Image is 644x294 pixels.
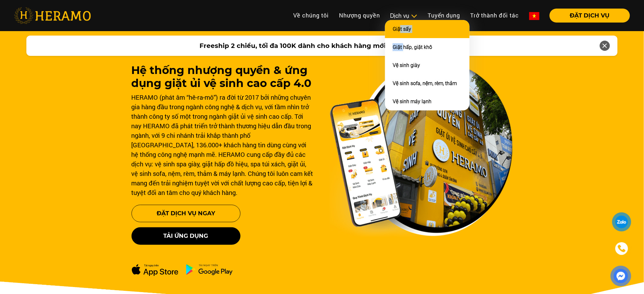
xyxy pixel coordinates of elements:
a: Vệ sinh giày [393,62,420,68]
a: Giặt sấy [393,26,411,32]
img: heramo-logo.png [14,7,91,24]
img: banner [330,61,513,237]
img: subToggleIcon [411,13,417,19]
button: Đặt Dịch Vụ Ngay [132,205,241,222]
a: Vệ sinh máy lạnh [393,98,431,104]
a: phone-icon [613,240,630,257]
button: ĐẶT DỊCH VỤ [550,9,630,23]
a: Giặt hấp, giặt khô [393,44,432,50]
img: ch-dowload [186,264,233,275]
img: phone-icon [618,244,626,253]
a: ĐẶT DỊCH VỤ [545,13,630,18]
a: Về chúng tôi [288,9,334,22]
div: Dịch vụ [390,11,417,20]
a: Vệ sinh sofa, nệm, rèm, thảm [393,80,457,86]
button: Tải ứng dụng [132,227,241,245]
a: Nhượng quyền [334,9,385,22]
span: Freeship 2 chiều, tối đa 100K dành cho khách hàng mới [200,41,386,50]
a: Tuyển dụng [423,9,465,22]
a: Trở thành đối tác [465,9,524,22]
div: HERAMO (phát âm “hê-ra-mô”) ra đời từ 2017 bởi những chuyên gia hàng đầu trong ngành công nghệ & ... [132,92,315,197]
img: apple-dowload [132,264,179,276]
img: vn-flag.png [529,12,539,20]
h1: Hệ thống nhượng quyền & ứng dụng giặt ủi vệ sinh cao cấp 4.0 [132,64,315,90]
